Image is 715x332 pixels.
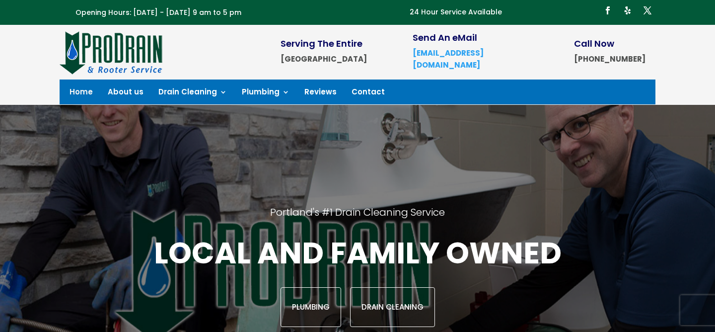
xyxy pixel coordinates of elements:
[352,88,385,99] a: Contact
[620,2,636,18] a: Follow on Yelp
[281,37,362,50] span: Serving The Entire
[281,54,367,64] strong: [GEOGRAPHIC_DATA]
[304,88,337,99] a: Reviews
[574,54,645,64] strong: [PHONE_NUMBER]
[413,48,484,70] a: [EMAIL_ADDRESS][DOMAIN_NAME]
[242,88,289,99] a: Plumbing
[93,206,622,234] h2: Portland's #1 Drain Cleaning Service
[640,2,655,18] a: Follow on X
[413,31,477,44] span: Send An eMail
[574,37,614,50] span: Call Now
[281,287,341,327] a: Plumbing
[410,6,502,18] p: 24 Hour Service Available
[108,88,143,99] a: About us
[600,2,616,18] a: Follow on Facebook
[75,7,241,17] span: Opening Hours: [DATE] - [DATE] 9 am to 5 pm
[158,88,227,99] a: Drain Cleaning
[70,88,93,99] a: Home
[60,30,163,75] img: site-logo-100h
[350,287,435,327] a: Drain Cleaning
[93,234,622,327] div: Local and family owned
